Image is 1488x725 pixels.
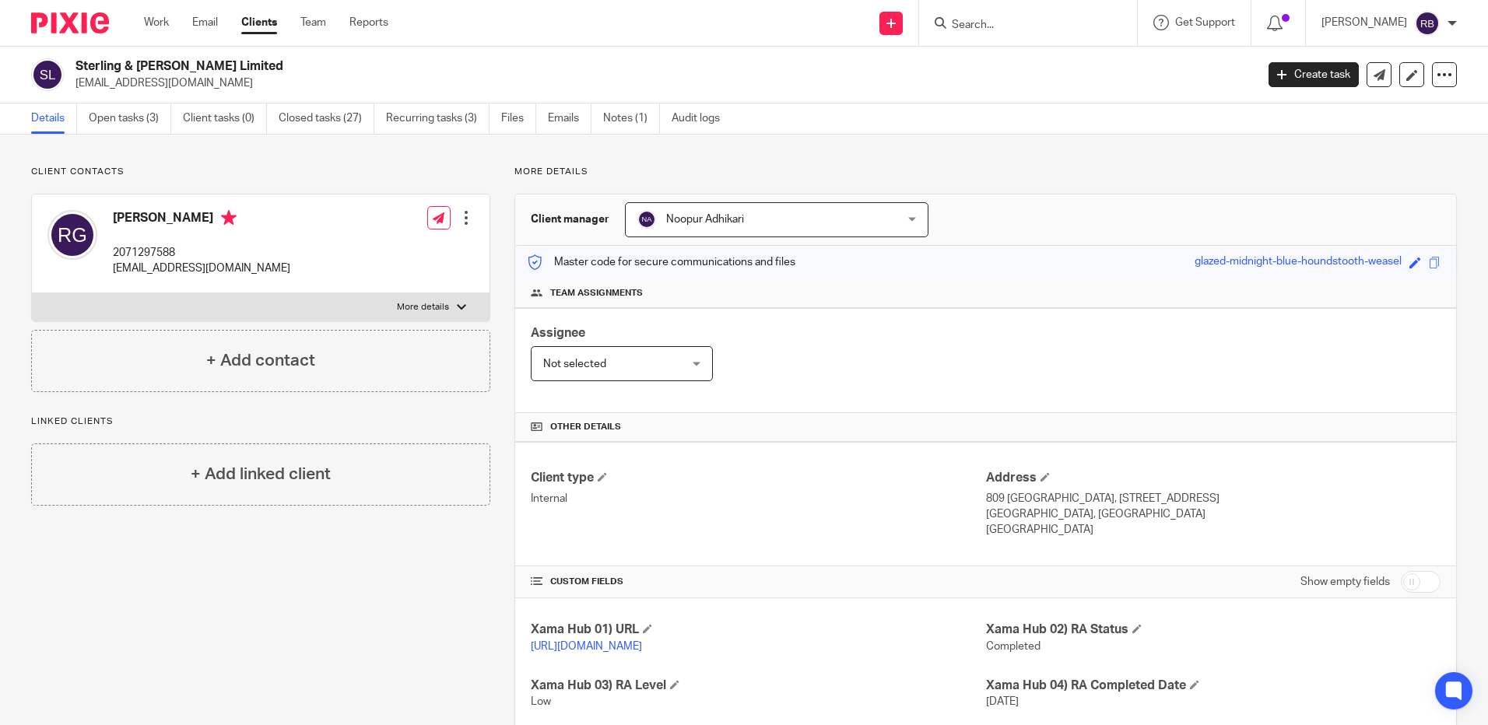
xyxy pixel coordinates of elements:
[349,15,388,30] a: Reports
[31,58,64,91] img: svg%3E
[672,103,732,134] a: Audit logs
[637,210,656,229] img: svg%3E
[47,210,97,260] img: svg%3E
[31,166,490,178] p: Client contacts
[986,470,1441,486] h4: Address
[986,506,1441,522] p: [GEOGRAPHIC_DATA], [GEOGRAPHIC_DATA]
[603,103,660,134] a: Notes (1)
[986,622,1441,638] h4: Xama Hub 02) RA Status
[31,415,490,428] p: Linked clients
[531,696,551,707] span: Low
[531,491,985,506] p: Internal
[986,522,1441,538] p: [GEOGRAPHIC_DATA]
[113,210,290,229] h4: [PERSON_NAME]
[531,641,642,652] a: [URL][DOMAIN_NAME]
[514,166,1457,178] p: More details
[144,15,169,30] a: Work
[666,214,744,225] span: Noopur Adhikari
[386,103,490,134] a: Recurring tasks (3)
[1415,11,1440,36] img: svg%3E
[986,641,1041,652] span: Completed
[531,327,585,339] span: Assignee
[531,470,985,486] h4: Client type
[397,301,449,313] p: More details
[531,212,609,227] h3: Client manager
[1321,15,1407,30] p: [PERSON_NAME]
[531,678,985,694] h4: Xama Hub 03) RA Level
[543,359,606,370] span: Not selected
[221,210,237,226] i: Primary
[206,348,315,373] h4: + Add contact
[501,103,536,134] a: Files
[31,12,109,33] img: Pixie
[192,15,218,30] a: Email
[1175,17,1235,28] span: Get Support
[1269,62,1359,87] a: Create task
[986,678,1441,694] h4: Xama Hub 04) RA Completed Date
[550,421,621,433] span: Other details
[527,254,795,270] p: Master code for secure communications and files
[1195,254,1402,271] div: glazed-midnight-blue-houndstooth-weasel
[950,19,1090,33] input: Search
[531,622,985,638] h4: Xama Hub 01) URL
[75,58,1011,75] h2: Sterling & [PERSON_NAME] Limited
[113,261,290,276] p: [EMAIL_ADDRESS][DOMAIN_NAME]
[75,75,1245,91] p: [EMAIL_ADDRESS][DOMAIN_NAME]
[183,103,267,134] a: Client tasks (0)
[548,103,591,134] a: Emails
[1300,574,1390,590] label: Show empty fields
[279,103,374,134] a: Closed tasks (27)
[300,15,326,30] a: Team
[31,103,77,134] a: Details
[550,287,643,299] span: Team assignments
[531,576,985,588] h4: CUSTOM FIELDS
[191,462,331,486] h4: + Add linked client
[113,245,290,261] p: 2071297588
[986,491,1441,506] p: 809 [GEOGRAPHIC_DATA], [STREET_ADDRESS]
[241,15,277,30] a: Clients
[89,103,171,134] a: Open tasks (3)
[986,696,1019,707] span: [DATE]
